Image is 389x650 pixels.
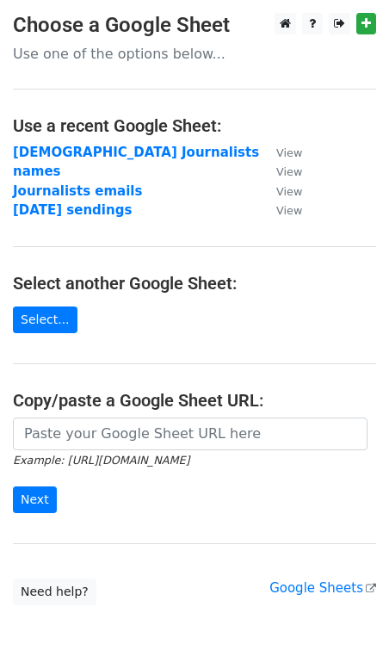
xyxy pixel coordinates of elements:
a: Select... [13,306,77,333]
input: Next [13,486,57,513]
h4: Select another Google Sheet: [13,273,376,294]
small: View [276,204,302,217]
small: View [276,146,302,159]
a: View [259,183,302,199]
a: Google Sheets [269,580,376,596]
a: names [13,164,61,179]
h4: Copy/paste a Google Sheet URL: [13,390,376,411]
p: Use one of the options below... [13,45,376,63]
h4: Use a recent Google Sheet: [13,115,376,136]
a: Need help? [13,579,96,605]
small: View [276,185,302,198]
a: View [259,202,302,218]
iframe: Chat Widget [303,567,389,650]
a: [DEMOGRAPHIC_DATA] Journalists [13,145,259,160]
a: Journalists emails [13,183,142,199]
small: Example: [URL][DOMAIN_NAME] [13,454,189,467]
a: View [259,145,302,160]
a: View [259,164,302,179]
input: Paste your Google Sheet URL here [13,418,367,450]
a: [DATE] sendings [13,202,132,218]
small: View [276,165,302,178]
h3: Choose a Google Sheet [13,13,376,38]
